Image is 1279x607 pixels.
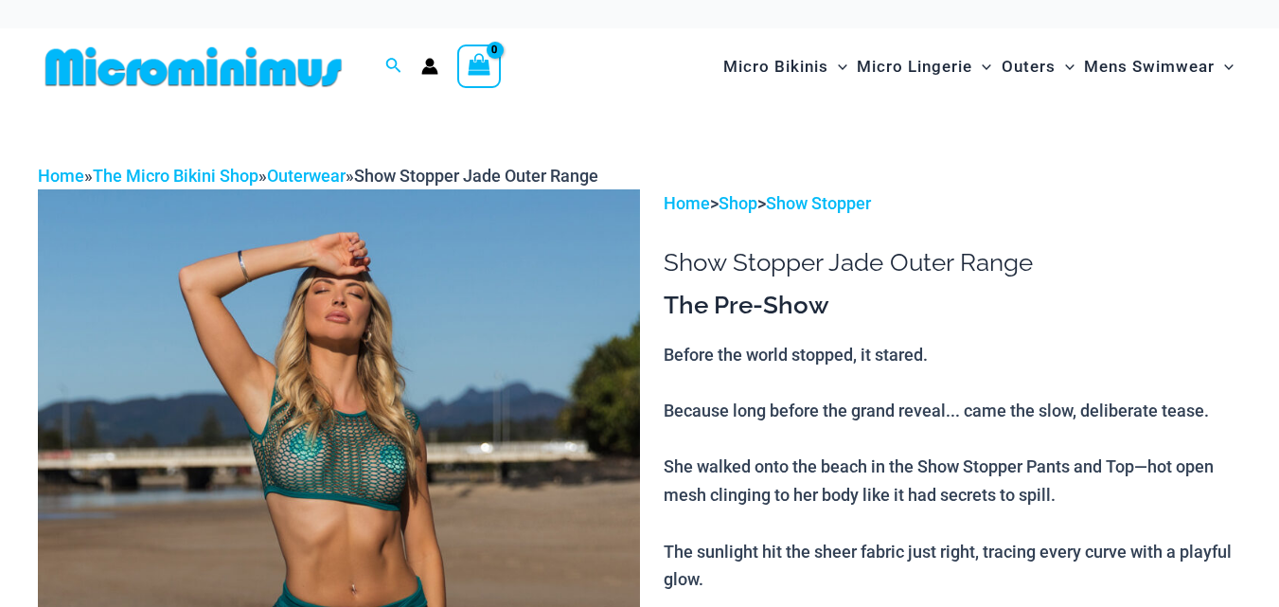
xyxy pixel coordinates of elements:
[1215,43,1234,91] span: Menu Toggle
[723,43,828,91] span: Micro Bikinis
[1002,43,1056,91] span: Outers
[664,189,1241,218] p: > >
[93,166,258,186] a: The Micro Bikini Shop
[354,166,598,186] span: Show Stopper Jade Outer Range
[1084,43,1215,91] span: Mens Swimwear
[828,43,847,91] span: Menu Toggle
[719,38,852,96] a: Micro BikinisMenu ToggleMenu Toggle
[267,166,346,186] a: Outerwear
[457,45,501,88] a: View Shopping Cart, empty
[997,38,1079,96] a: OutersMenu ToggleMenu Toggle
[38,166,84,186] a: Home
[664,290,1241,322] h3: The Pre-Show
[421,58,438,75] a: Account icon link
[852,38,996,96] a: Micro LingerieMenu ToggleMenu Toggle
[664,248,1241,277] h1: Show Stopper Jade Outer Range
[1056,43,1075,91] span: Menu Toggle
[664,193,710,213] a: Home
[719,193,757,213] a: Shop
[716,35,1241,98] nav: Site Navigation
[38,166,598,186] span: » » »
[1079,38,1238,96] a: Mens SwimwearMenu ToggleMenu Toggle
[972,43,991,91] span: Menu Toggle
[38,45,349,88] img: MM SHOP LOGO FLAT
[385,55,402,79] a: Search icon link
[857,43,972,91] span: Micro Lingerie
[766,193,871,213] a: Show Stopper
